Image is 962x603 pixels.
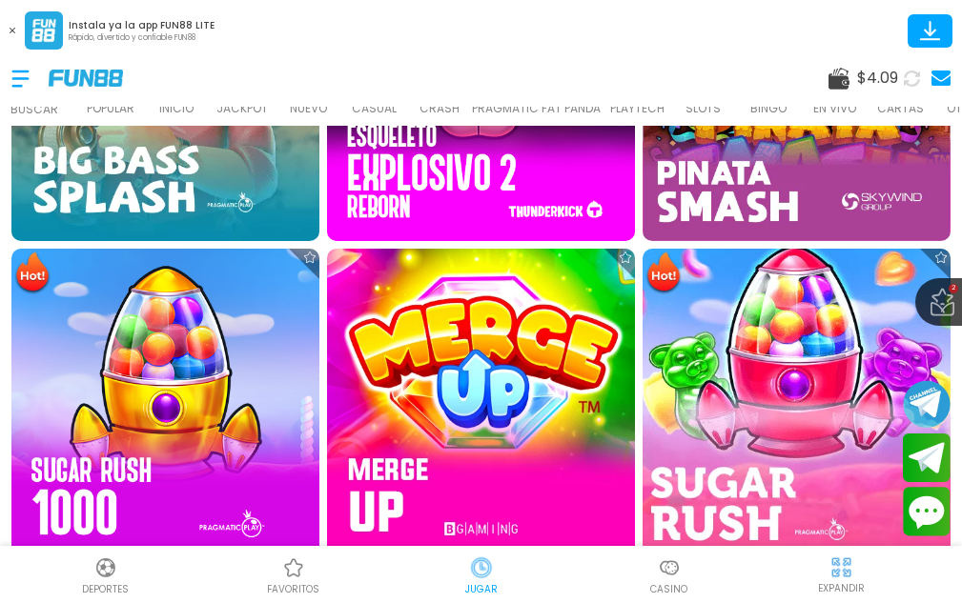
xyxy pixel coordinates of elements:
[69,32,215,44] p: Rápido, divertido y confiable FUN88
[13,251,51,296] img: Hot
[282,556,305,579] img: Casino Favoritos
[750,99,787,116] p: BINGO
[69,18,215,32] p: Instala ya la app FUN88 LITE
[650,582,687,596] p: Casino
[686,99,721,116] p: SLOTS
[420,99,460,116] p: CRASH
[903,433,951,483] button: Join telegram
[82,582,129,596] p: Deportes
[10,100,58,117] p: Buscar
[903,379,951,429] button: Join telegram channel
[199,553,387,596] a: Casino FavoritosCasino Favoritosfavoritos
[829,555,853,579] img: hide
[949,284,958,293] span: 2
[542,99,601,116] p: FAT PANDA
[290,99,327,116] p: NUEVO
[658,556,681,579] img: Casino
[87,99,134,116] p: POPULAR
[267,582,319,596] p: favoritos
[11,249,319,556] img: Sugar Rush 1000
[49,70,123,86] img: Company Logo
[25,11,63,50] img: App Logo
[813,99,856,116] p: EN VIVO
[857,67,898,90] span: $ 4.09
[575,553,763,596] a: CasinoCasinoCasino
[818,581,865,595] p: EXPANDIR
[216,99,268,116] p: JACKPOT
[903,487,951,536] button: Contact customer service
[159,99,194,116] p: INICIO
[94,556,117,579] img: Deportes
[472,99,539,116] p: PRAGMATIC
[877,99,924,116] p: CARTAS
[327,249,635,556] img: Merge Up
[465,582,498,596] p: JUGAR
[645,251,683,296] img: Hot
[352,99,397,116] p: CASUAL
[387,553,575,596] a: Casino JugarCasino JugarJUGAR
[610,99,665,116] p: PLAYTECH
[11,553,199,596] a: DeportesDeportesDeportes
